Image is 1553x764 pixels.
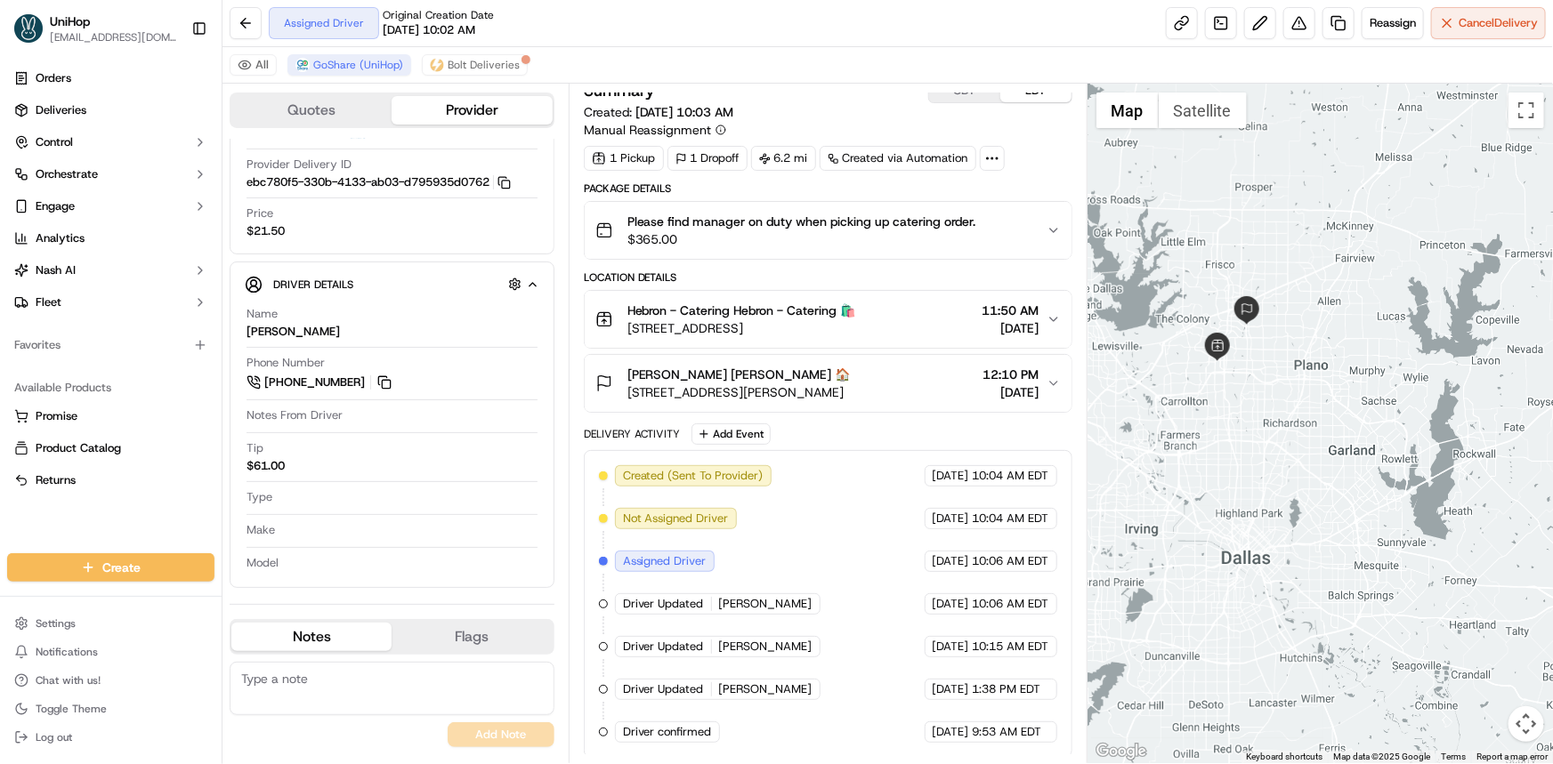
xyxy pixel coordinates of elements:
[1096,92,1159,128] button: Show street map
[313,58,403,72] span: GoShare (UniHop)
[247,355,325,371] span: Phone Number
[7,639,214,664] button: Notifications
[303,175,324,197] button: Start new chat
[585,202,1072,259] button: Please find manager on duty when picking up catering order.$365.00
[1362,7,1424,39] button: Reassign
[247,440,263,456] span: Tip
[7,725,214,750] button: Log out
[18,170,50,202] img: 1736555255976-a54dd68f-1ca7-489b-9aae-adbdc363a1c4
[422,54,528,76] button: Bolt Deliveries
[247,205,273,221] span: Price
[247,489,272,505] span: Type
[719,639,813,655] span: [PERSON_NAME]
[1476,752,1548,761] a: Report a map error
[247,407,343,423] span: Notes From Driver
[1509,92,1544,128] button: Toggle fullscreen view
[383,22,475,38] span: [DATE] 10:02 AM
[231,623,392,651] button: Notes
[719,681,813,697] span: [PERSON_NAME]
[7,128,214,157] button: Control
[584,121,726,139] button: Manual Reassignment
[36,102,86,118] span: Deliveries
[627,366,851,383] span: [PERSON_NAME] [PERSON_NAME] 🏠
[448,58,520,72] span: Bolt Deliveries
[247,458,285,474] div: $61.00
[247,373,394,392] a: [PHONE_NUMBER]
[14,14,43,43] img: UniHop
[973,724,1042,740] span: 9:53 AM EDT
[1333,752,1430,761] span: Map data ©2025 Google
[230,54,277,76] button: All
[1509,706,1544,742] button: Map camera controls
[7,331,214,359] div: Favorites
[627,302,856,319] span: Hebron - Catering Hebron - Catering 🛍️
[973,511,1049,527] span: 10:04 AM EDT
[383,8,494,22] span: Original Creation Date
[143,390,293,422] a: 💻API Documentation
[36,262,76,278] span: Nash AI
[1370,15,1416,31] span: Reassign
[36,616,76,631] span: Settings
[18,231,119,245] div: Past conversations
[820,146,976,171] a: Created via Automation
[46,115,320,133] input: Got a question? Start typing here...
[18,18,53,53] img: Nash
[1246,751,1322,763] button: Keyboard shortcuts
[719,596,813,612] span: [PERSON_NAME]
[623,553,707,569] span: Assigned Driver
[933,468,969,484] span: [DATE]
[623,724,712,740] span: Driver confirmed
[7,256,214,285] button: Nash AI
[36,230,85,246] span: Analytics
[168,398,286,415] span: API Documentation
[7,402,214,430] button: Promise
[203,324,239,338] span: [DATE]
[584,83,656,99] h3: Summary
[7,553,214,582] button: Create
[36,294,61,310] span: Fleet
[7,224,214,253] a: Analytics
[50,12,90,30] span: UniHop
[584,103,734,121] span: Created:
[36,198,75,214] span: Engage
[7,64,214,92] a: Orders
[14,408,207,424] a: Promise
[973,553,1049,569] span: 10:06 AM EDT
[55,276,144,290] span: [PERSON_NAME]
[933,596,969,612] span: [DATE]
[36,134,73,150] span: Control
[392,623,552,651] button: Flags
[7,611,214,636] button: Settings
[973,681,1041,697] span: 1:38 PM EDT
[933,681,969,697] span: [DATE]
[635,104,734,120] span: [DATE] 10:03 AM
[623,468,764,484] span: Created (Sent To Provider)
[102,559,141,576] span: Create
[430,58,444,72] img: bolt_logo.png
[295,58,310,72] img: goshare_logo.png
[627,319,856,337] span: [STREET_ADDRESS]
[36,408,77,424] span: Promise
[1092,740,1151,763] img: Google
[7,374,214,402] div: Available Products
[933,553,969,569] span: [DATE]
[276,228,324,249] button: See all
[7,466,214,495] button: Returns
[193,324,199,338] span: •
[933,639,969,655] span: [DATE]
[623,596,704,612] span: Driver Updated
[18,399,32,414] div: 📗
[158,276,194,290] span: [DATE]
[983,302,1039,319] span: 11:50 AM
[55,324,190,338] span: Wisdom [PERSON_NAME]
[36,325,50,339] img: 1736555255976-a54dd68f-1ca7-489b-9aae-adbdc363a1c4
[18,71,324,100] p: Welcome 👋
[231,96,392,125] button: Quotes
[36,645,98,659] span: Notifications
[50,30,177,44] span: [EMAIL_ADDRESS][DOMAIN_NAME]
[36,440,121,456] span: Product Catalog
[983,366,1039,383] span: 12:10 PM
[273,277,353,292] span: Driver Details
[585,355,1072,412] button: [PERSON_NAME] [PERSON_NAME] 🏠[STREET_ADDRESS][PERSON_NAME]12:10 PM[DATE]
[36,277,50,291] img: 1736555255976-a54dd68f-1ca7-489b-9aae-adbdc363a1c4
